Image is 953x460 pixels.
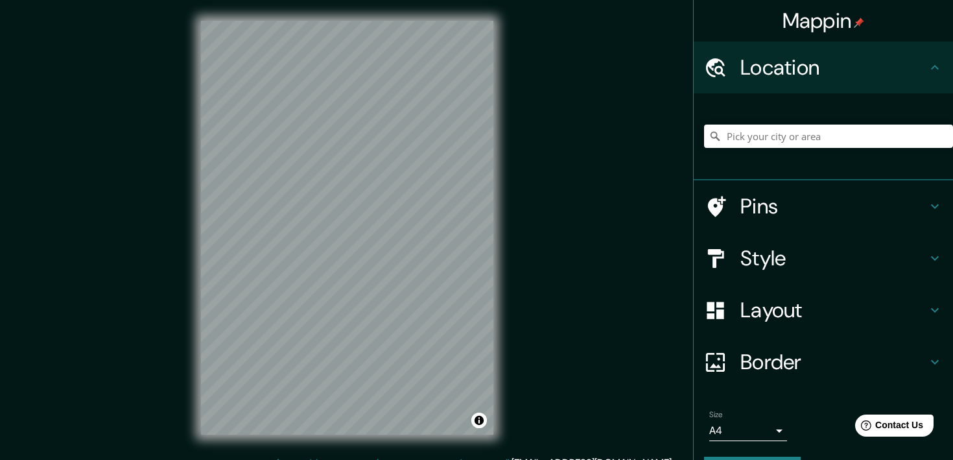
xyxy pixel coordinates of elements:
div: Pins [694,180,953,232]
canvas: Map [201,21,493,435]
div: Style [694,232,953,284]
label: Size [709,409,723,420]
h4: Location [740,54,927,80]
img: pin-icon.png [854,18,864,28]
h4: Pins [740,193,927,219]
h4: Border [740,349,927,375]
div: A4 [709,420,787,441]
h4: Style [740,245,927,271]
div: Location [694,42,953,93]
h4: Mappin [782,8,865,34]
h4: Layout [740,297,927,323]
input: Pick your city or area [704,125,953,148]
div: Layout [694,284,953,336]
button: Toggle attribution [471,413,487,428]
iframe: Help widget launcher [838,409,939,446]
div: Border [694,336,953,388]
